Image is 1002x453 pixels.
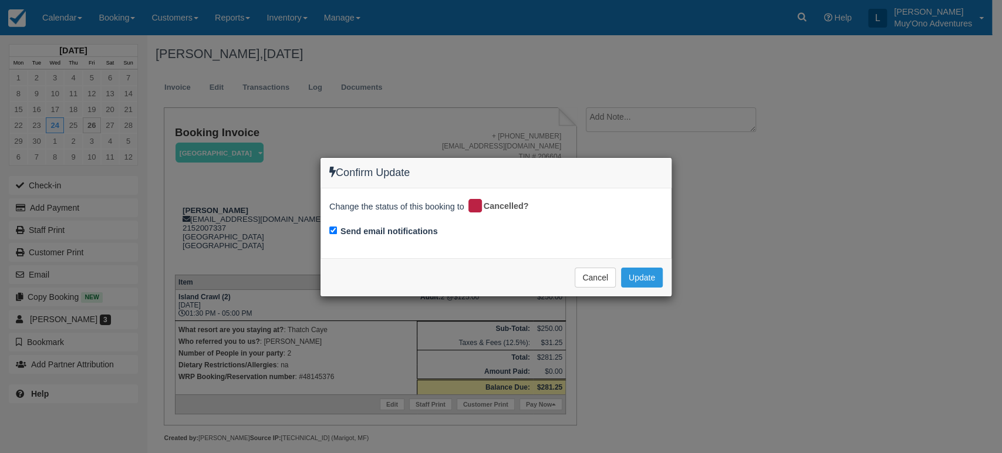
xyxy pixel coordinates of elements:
button: Update [621,268,663,288]
div: Cancelled? [467,197,537,216]
button: Cancel [575,268,616,288]
label: Send email notifications [340,225,438,238]
span: Change the status of this booking to [329,201,464,216]
h4: Confirm Update [329,167,663,179]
